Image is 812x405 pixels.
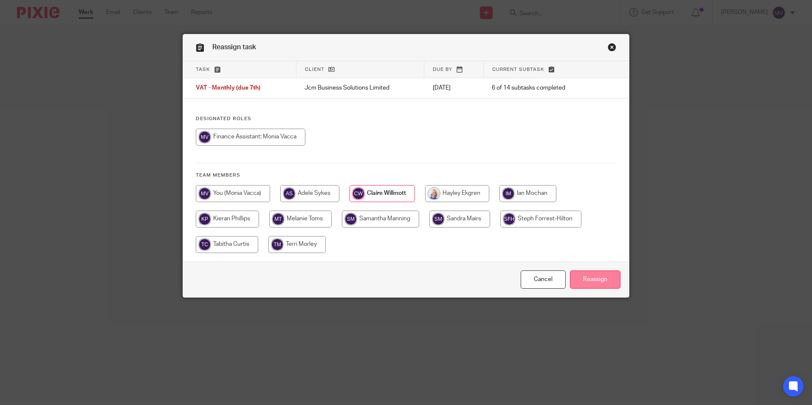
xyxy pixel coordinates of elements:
p: [DATE] [433,84,475,92]
h4: Designated Roles [196,115,616,122]
span: Task [196,67,210,72]
input: Reassign [570,270,620,289]
td: 6 of 14 subtasks completed [483,78,597,98]
h4: Team members [196,172,616,179]
span: Due by [433,67,452,72]
span: Reassign task [212,44,256,51]
span: Current subtask [492,67,544,72]
p: Jcm Business Solutions Limited [304,84,415,92]
a: Close this dialog window [608,43,616,54]
span: VAT - Monthly (due 7th) [196,85,260,91]
span: Client [305,67,324,72]
a: Close this dialog window [521,270,566,289]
